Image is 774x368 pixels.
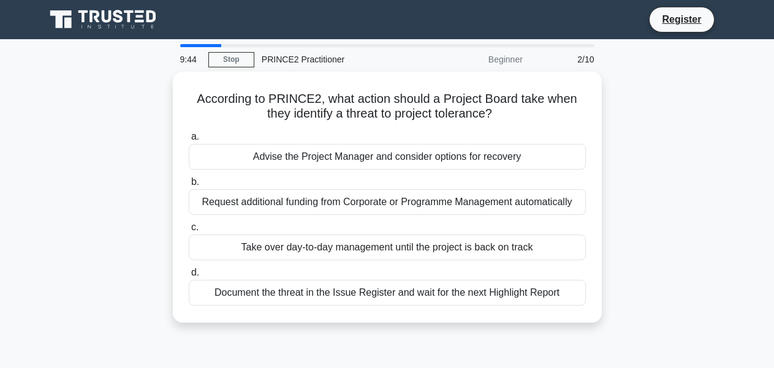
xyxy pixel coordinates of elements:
[189,235,586,260] div: Take over day-to-day management until the project is back on track
[191,267,199,277] span: d.
[173,47,208,72] div: 9:44
[191,176,199,187] span: b.
[189,280,586,306] div: Document the threat in the Issue Register and wait for the next Highlight Report
[423,47,530,72] div: Beginner
[654,12,708,27] a: Register
[208,52,254,67] a: Stop
[189,144,586,170] div: Advise the Project Manager and consider options for recovery
[254,47,423,72] div: PRINCE2 Practitioner
[191,131,199,141] span: a.
[191,222,199,232] span: c.
[188,91,587,122] h5: According to PRINCE2, what action should a Project Board take when they identify a threat to proj...
[189,189,586,215] div: Request additional funding from Corporate or Programme Management automatically
[530,47,602,72] div: 2/10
